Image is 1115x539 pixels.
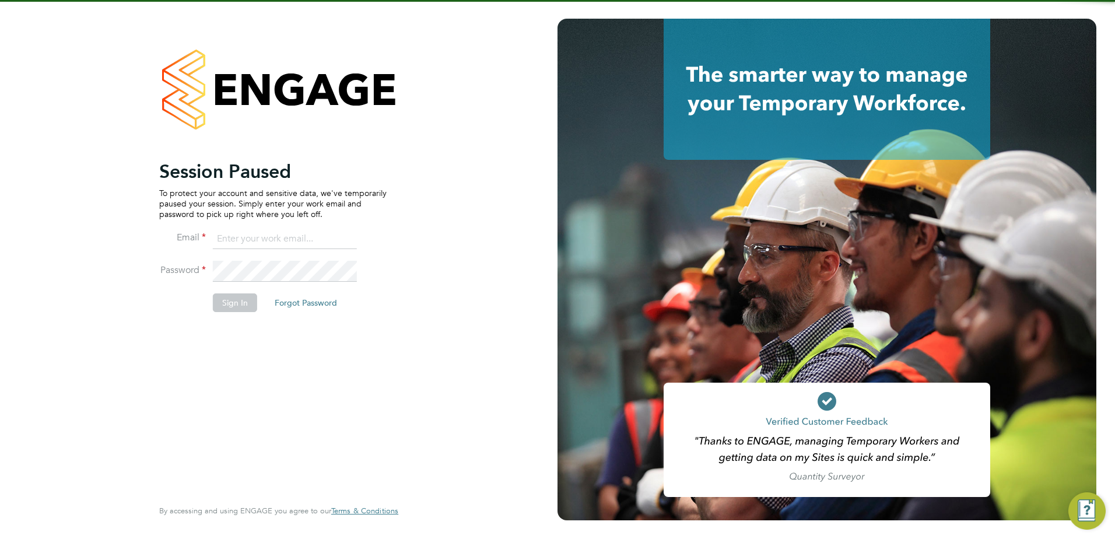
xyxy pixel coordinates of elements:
[159,264,206,276] label: Password
[159,232,206,244] label: Email
[213,293,257,312] button: Sign In
[159,160,387,183] h2: Session Paused
[331,506,398,516] span: Terms & Conditions
[213,229,357,250] input: Enter your work email...
[265,293,346,312] button: Forgot Password
[1068,492,1106,530] button: Engage Resource Center
[331,506,398,516] a: Terms & Conditions
[159,506,398,516] span: By accessing and using ENGAGE you agree to our
[159,188,387,220] p: To protect your account and sensitive data, we've temporarily paused your session. Simply enter y...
